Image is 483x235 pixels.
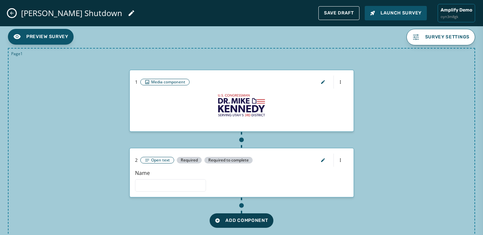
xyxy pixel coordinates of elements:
span: Media component [151,79,185,85]
button: Launch Survey [365,6,427,20]
span: Name [135,169,150,177]
span: Survey settings [425,34,470,40]
div: Add component after component 1 [233,132,250,148]
button: Save Draft [318,6,359,20]
span: Page 1 [11,51,23,56]
button: Add Component [210,213,273,228]
button: Preview Survey [8,29,74,45]
span: Amplify Demo [441,7,472,13]
span: Preview Survey [26,33,68,40]
span: Open text [151,158,170,163]
span: oyn3m8gk [441,14,472,20]
span: Required to complete [204,157,253,163]
img: Thumbnail [214,91,269,121]
span: Add Component [215,217,268,224]
body: Rich Text Area [5,5,214,11]
span: [PERSON_NAME] Shutdown [21,8,122,18]
span: 2 [135,157,138,163]
span: Launch Survey [370,10,422,16]
span: 1 [135,79,138,85]
div: Add component after component 2 [233,198,250,213]
span: Save Draft [324,11,354,16]
button: Survey settings [406,29,475,45]
span: Required [177,157,202,163]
